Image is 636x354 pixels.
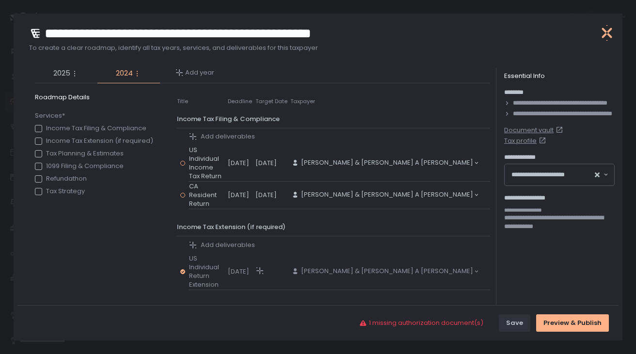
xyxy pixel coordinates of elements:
[499,314,530,332] button: Save
[255,93,290,110] th: Target Date
[595,172,600,177] button: Clear Selected
[189,254,223,289] span: US Individual Return Extension
[291,276,292,277] input: Search for option
[369,319,483,327] span: 1 missing authorization document(s)
[255,158,277,168] span: [DATE]
[504,126,615,135] a: Document vault
[177,114,280,123] span: Income Tax Filing & Compliance
[176,93,189,110] th: Title
[290,158,479,168] div: Search for option
[35,93,157,102] span: Roadmap Details
[201,241,255,249] span: Add deliverables
[227,93,255,110] th: Deadline
[228,267,254,276] div: [DATE]
[189,182,223,208] span: CA Resident Return
[228,191,254,200] div: [DATE]
[53,68,70,79] span: 2025
[505,164,614,185] div: Search for option
[291,167,292,168] input: Search for option
[116,68,133,79] span: 2024
[290,93,479,110] th: Taxpayer
[575,170,594,180] input: Search for option
[536,314,609,332] button: Preview & Publish
[255,190,277,200] span: [DATE]
[201,132,255,141] span: Add deliverables
[301,267,473,276] span: [PERSON_NAME] & [PERSON_NAME] A [PERSON_NAME]
[506,319,523,327] div: Save
[290,267,479,277] div: Search for option
[301,158,473,167] span: [PERSON_NAME] & [PERSON_NAME] A [PERSON_NAME]
[177,222,286,231] span: Income Tax Extension (if required)
[175,68,214,77] button: Add year
[29,44,591,52] span: To create a clear roadmap, identify all tax years, services, and deliverables for this taxpayer
[291,199,292,200] input: Search for option
[504,72,615,80] div: Essential Info
[543,319,602,327] div: Preview & Publish
[228,159,254,168] div: [DATE]
[301,190,473,199] span: [PERSON_NAME] & [PERSON_NAME] A [PERSON_NAME]
[290,190,479,200] div: Search for option
[189,146,223,181] span: US Individual Income Tax Return
[35,111,65,120] span: Services*
[504,137,615,145] a: Tax profile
